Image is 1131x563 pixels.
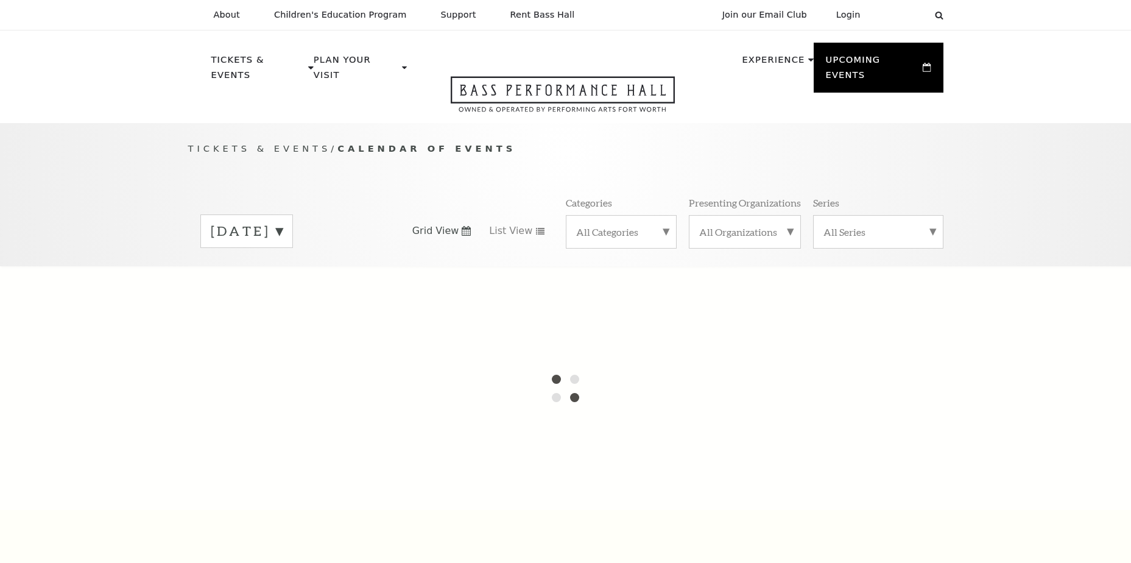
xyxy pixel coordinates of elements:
[510,10,575,20] p: Rent Bass Hall
[214,10,240,20] p: About
[823,225,933,238] label: All Series
[689,196,801,209] p: Presenting Organizations
[314,52,399,90] p: Plan Your Visit
[576,225,666,238] label: All Categories
[188,143,331,154] span: Tickets & Events
[826,52,920,90] p: Upcoming Events
[337,143,516,154] span: Calendar of Events
[274,10,407,20] p: Children's Education Program
[441,10,476,20] p: Support
[211,222,283,241] label: [DATE]
[188,141,943,157] p: /
[211,52,306,90] p: Tickets & Events
[813,196,839,209] p: Series
[566,196,612,209] p: Categories
[489,224,532,238] span: List View
[880,9,923,21] select: Select:
[699,225,791,238] label: All Organizations
[412,224,459,238] span: Grid View
[742,52,805,74] p: Experience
